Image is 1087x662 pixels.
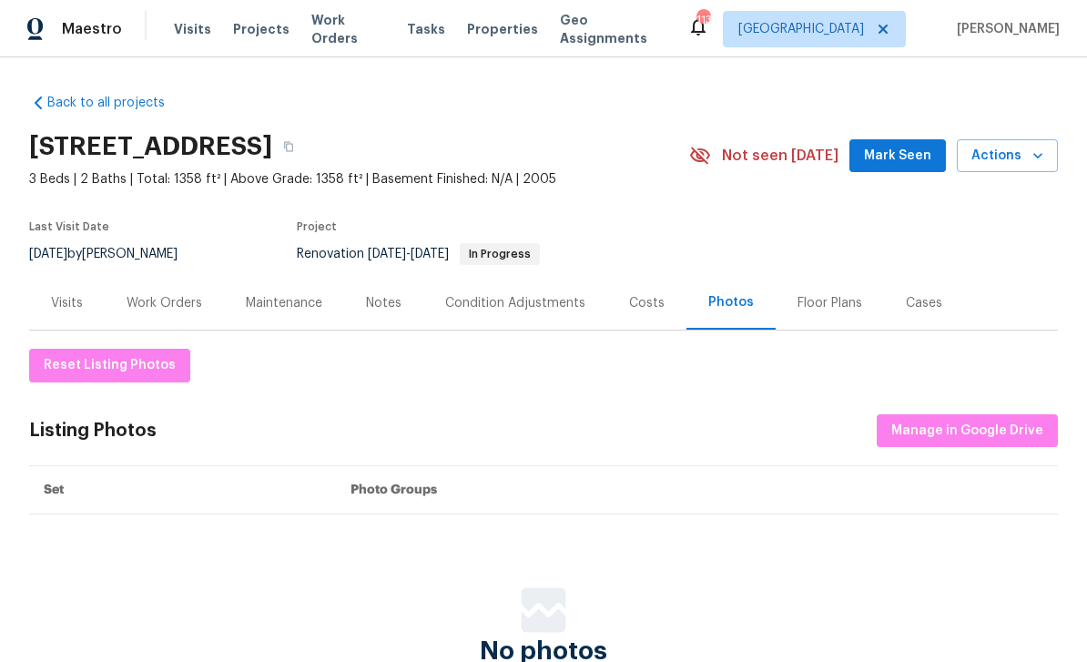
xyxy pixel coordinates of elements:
span: Mark Seen [864,145,931,168]
span: Projects [233,20,290,38]
button: Actions [957,139,1058,173]
div: Costs [629,294,665,312]
div: Listing Photos [29,422,157,440]
span: Maestro [62,20,122,38]
button: Copy Address [272,130,305,163]
div: Cases [906,294,942,312]
div: Maintenance [246,294,322,312]
span: Reset Listing Photos [44,354,176,377]
span: Project [297,221,337,232]
span: [PERSON_NAME] [950,20,1060,38]
div: Floor Plans [797,294,862,312]
span: Geo Assignments [560,11,665,47]
button: Reset Listing Photos [29,349,190,382]
span: Properties [467,20,538,38]
div: by [PERSON_NAME] [29,243,199,265]
th: Photo Groups [336,466,1058,514]
span: Renovation [297,248,540,260]
th: Set [29,466,336,514]
div: Visits [51,294,83,312]
span: [DATE] [368,248,406,260]
div: Notes [366,294,401,312]
span: - [368,248,449,260]
span: Not seen [DATE] [722,147,838,165]
span: [GEOGRAPHIC_DATA] [738,20,864,38]
div: Condition Adjustments [445,294,585,312]
span: 3 Beds | 2 Baths | Total: 1358 ft² | Above Grade: 1358 ft² | Basement Finished: N/A | 2005 [29,170,689,188]
span: [DATE] [29,248,67,260]
span: Actions [971,145,1043,168]
span: Work Orders [311,11,385,47]
span: Visits [174,20,211,38]
div: 113 [696,11,709,29]
span: Manage in Google Drive [891,420,1043,443]
h2: [STREET_ADDRESS] [29,137,272,156]
a: Back to all projects [29,94,204,112]
span: Tasks [407,23,445,36]
div: Photos [708,293,754,311]
span: No photos [480,642,607,660]
button: Mark Seen [849,139,946,173]
div: Work Orders [127,294,202,312]
button: Manage in Google Drive [877,414,1058,448]
span: [DATE] [411,248,449,260]
span: In Progress [462,249,538,260]
span: Last Visit Date [29,221,109,232]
